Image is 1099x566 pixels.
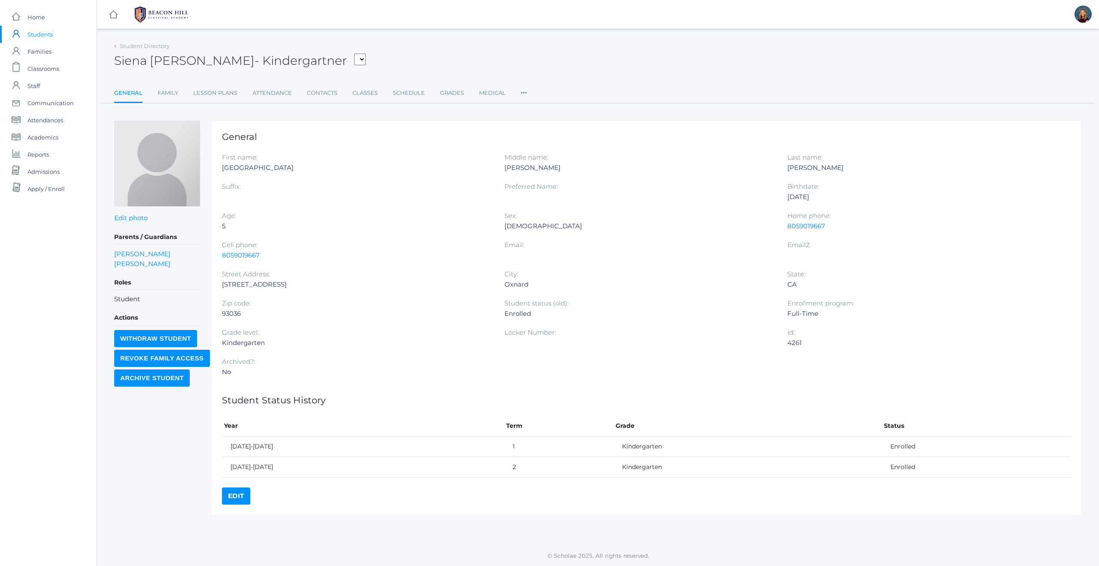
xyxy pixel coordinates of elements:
a: Attendance [252,85,292,102]
div: Kindergarten [222,338,492,348]
a: [PERSON_NAME] [114,259,170,269]
div: [PERSON_NAME] [504,163,774,173]
td: 2 [504,457,613,478]
img: BHCALogos-05-308ed15e86a5a0abce9b8dd61676a3503ac9727e845dece92d48e8588c001991.png [129,4,194,25]
a: Lesson Plans [193,85,237,102]
label: Zip code: [222,299,251,307]
span: Attendances [27,112,63,129]
label: Student status (old): [504,299,568,307]
span: Apply / Enroll [27,180,65,197]
h5: Actions [114,311,200,325]
li: Student [114,294,200,304]
span: Academics [27,129,58,146]
td: 1 [504,436,613,457]
td: Kindergarten [613,436,882,457]
div: Oxnard [504,279,774,290]
h1: General [222,132,1071,142]
label: First name: [222,153,258,161]
a: Edit photo [114,214,148,222]
h1: Student Status History [222,395,1071,405]
img: Siena Mikhail [114,121,200,206]
a: Schedule [393,85,425,102]
label: State: [787,270,805,278]
a: Student Directory [120,42,170,49]
label: Email2: [787,241,811,249]
span: Home [27,9,45,26]
label: Suffix: [222,182,241,191]
label: Id: [787,328,795,336]
a: Classes [352,85,378,102]
label: Birthdate: [787,182,819,191]
h5: Roles [114,275,200,290]
label: Email: [504,241,524,249]
span: - Kindergartner [255,53,347,68]
input: Revoke Family Access [114,350,210,367]
label: Grade level: [222,328,259,336]
label: City: [504,270,518,278]
div: Enrolled [504,309,774,319]
div: Full-Time [787,309,1057,319]
div: [STREET_ADDRESS] [222,279,492,290]
span: Admissions [27,163,60,180]
a: 8059019667 [222,251,260,259]
input: Withdraw Student [114,330,197,347]
a: Family [158,85,178,102]
a: Edit [222,487,250,505]
a: Medical [479,85,506,102]
div: CA [787,279,1057,290]
div: 5 [222,221,492,231]
div: [DATE] [787,192,1057,202]
span: Communication [27,94,74,112]
a: General [114,85,143,103]
label: Enrollment program: [787,299,854,307]
p: © Scholae 2025. All rights reserved. [97,551,1099,560]
th: Year [222,416,504,436]
td: Kindergarten [613,457,882,478]
label: Sex: [504,212,517,220]
span: Classrooms [27,60,59,77]
label: Middle name: [504,153,548,161]
span: Reports [27,146,49,163]
label: Locker Number: [504,328,556,336]
td: Enrolled [882,436,1071,457]
a: 8059019667 [787,222,825,230]
label: Street Address: [222,270,270,278]
a: [PERSON_NAME] [114,249,170,259]
div: [GEOGRAPHIC_DATA] [222,163,492,173]
th: Status [882,416,1071,436]
span: Students [27,26,53,43]
div: 93036 [222,309,492,319]
label: Last name: [787,153,823,161]
span: Families [27,43,52,60]
label: Age: [222,212,236,220]
h5: Parents / Guardians [114,230,200,245]
label: Preferred Name: [504,182,558,191]
div: No [222,367,492,377]
label: Cell phone: [222,241,258,249]
td: [DATE]-[DATE] [222,457,504,478]
h2: Siena [PERSON_NAME] [114,54,366,67]
td: [DATE]-[DATE] [222,436,504,457]
span: Staff [27,77,40,94]
input: Archive Student [114,369,190,387]
div: Lindsay Leeds [1075,6,1092,23]
a: Grades [440,85,464,102]
label: Archived?: [222,357,255,366]
td: Enrolled [882,457,1071,478]
div: [DEMOGRAPHIC_DATA] [504,221,774,231]
div: [PERSON_NAME] [787,163,1057,173]
th: Term [504,416,613,436]
th: Grade [613,416,882,436]
label: Home phone: [787,212,831,220]
div: 4261 [787,338,1057,348]
a: Contacts [307,85,337,102]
